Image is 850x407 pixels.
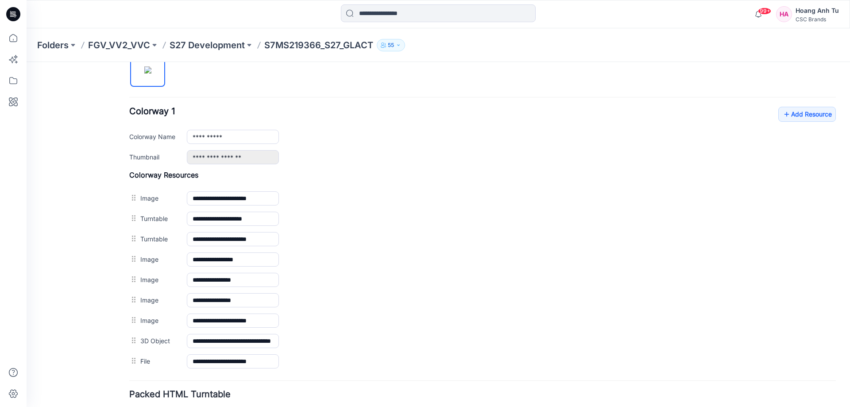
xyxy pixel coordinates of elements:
[377,39,405,51] button: 55
[114,172,151,182] label: Turntable
[103,70,151,79] label: Colorway Name
[103,109,809,117] h4: Colorway Resources
[114,233,151,243] label: Image
[103,90,151,100] label: Thumbnail
[796,5,839,16] div: Hoang Anh Tu
[114,253,151,263] label: Image
[114,213,151,222] label: Image
[264,39,373,51] p: S7MS219366_S27_GLACT
[388,40,394,50] p: 55
[103,328,809,337] h4: Packed HTML Turntable
[114,192,151,202] label: Image
[27,62,850,407] iframe: edit-style
[170,39,245,51] a: S27 Development
[114,294,151,304] label: File
[114,131,151,141] label: Image
[758,8,771,15] span: 99+
[796,16,839,23] div: CSC Brands
[37,39,69,51] a: Folders
[88,39,150,51] a: FGV_VV2_VVC
[776,6,792,22] div: HA
[114,274,151,283] label: 3D Object
[114,151,151,161] label: Turntable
